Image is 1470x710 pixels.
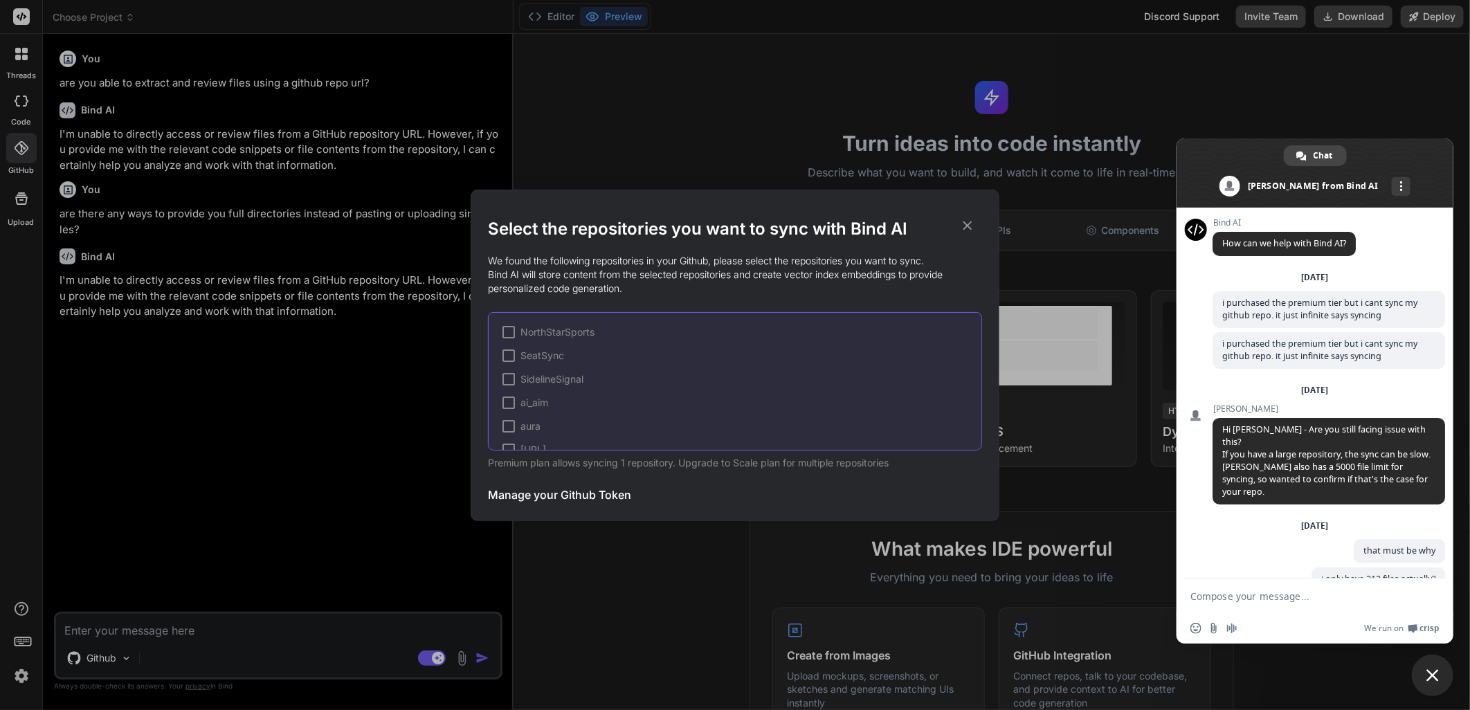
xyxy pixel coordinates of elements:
span: Hi [PERSON_NAME] - Are you still facing issue with this? If you have a large repository, the sync... [1222,424,1431,498]
span: SidelineSignal [520,372,583,386]
span: We run on [1364,623,1404,634]
span: [URL] [520,443,546,457]
span: NorthStarSports [520,325,595,339]
h2: Select the repositories you want to sync with Bind AI [488,218,982,240]
span: Audio message [1226,623,1237,634]
span: i only have 212 files actually? [1321,573,1435,585]
textarea: Compose your message... [1190,590,1409,603]
span: [PERSON_NAME] [1213,404,1445,414]
span: that must be why [1363,545,1435,556]
span: ai_aim [520,396,548,410]
div: More channels [1392,177,1410,196]
p: Premium plan allows syncing 1 repository. Upgrade to Scale plan for multiple repositories [488,456,982,470]
div: [DATE] [1302,386,1329,394]
div: [DATE] [1302,273,1329,282]
span: i purchased the premium tier but i cant sync my github repo. it just infinite says syncing [1222,338,1417,362]
a: We run onCrisp [1364,623,1440,634]
span: Send a file [1208,623,1219,634]
span: Insert an emoji [1190,623,1201,634]
span: How can we help with Bind AI? [1222,237,1346,249]
span: aura [520,419,541,433]
span: i purchased the premium tier but i cant sync my github repo. it just infinite says syncing [1222,297,1417,321]
div: [DATE] [1302,522,1329,530]
div: Close chat [1412,655,1453,696]
span: SeatSync [520,349,564,363]
span: Bind AI [1213,218,1356,228]
span: Crisp [1419,623,1440,634]
p: We found the following repositories in your Github, please select the repositories you want to sy... [488,254,982,295]
h3: Manage your Github Token [488,486,631,503]
span: Chat [1314,145,1333,166]
div: Chat [1284,145,1347,166]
